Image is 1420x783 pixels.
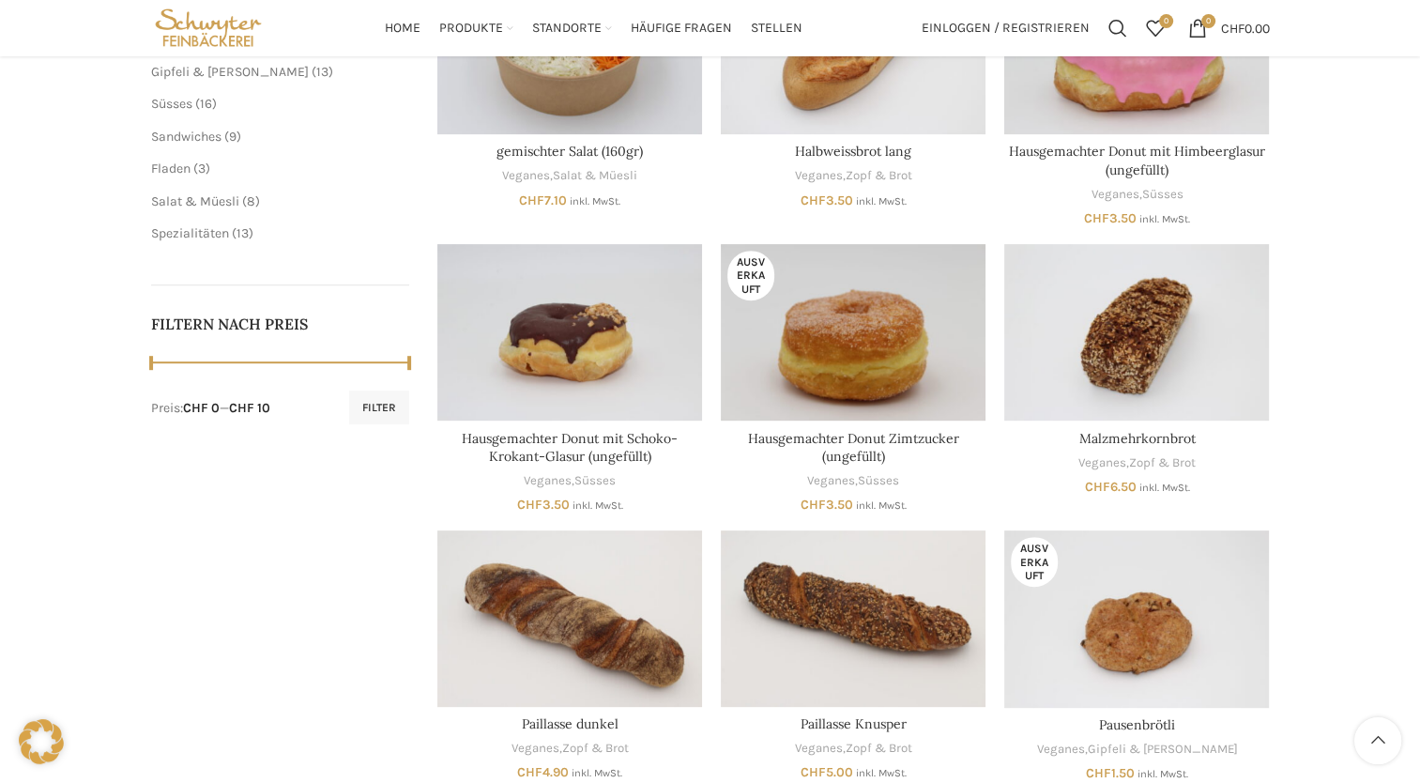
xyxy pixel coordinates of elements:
[437,740,702,758] div: ,
[512,740,559,758] a: Veganes
[437,472,702,490] div: ,
[795,143,911,160] a: Halbweissbrot lang
[151,399,270,418] div: Preis: —
[229,400,270,416] span: CHF 10
[574,472,616,490] a: Süsses
[522,715,618,732] a: Paillasse dunkel
[751,9,802,47] a: Stellen
[856,195,907,207] small: inkl. MwSt.
[200,96,212,112] span: 16
[437,167,702,185] div: ,
[1004,186,1269,204] div: ,
[562,740,629,758] a: Zopf & Brot
[151,129,221,145] a: Sandwiches
[524,472,572,490] a: Veganes
[801,192,853,208] bdi: 3.50
[1354,717,1401,764] a: Scroll to top button
[316,64,328,80] span: 13
[721,530,985,707] a: Paillasse Knusper
[801,192,826,208] span: CHF
[795,167,843,185] a: Veganes
[151,225,229,241] a: Spezialitäten
[349,391,409,424] button: Filter
[1084,479,1109,495] span: CHF
[229,129,237,145] span: 9
[532,20,602,38] span: Standorte
[573,499,623,512] small: inkl. MwSt.
[807,472,855,490] a: Veganes
[727,251,774,300] span: Ausverkauft
[1221,20,1244,36] span: CHF
[912,9,1099,47] a: Einloggen / Registrieren
[437,244,702,421] a: Hausgemachter Donut mit Schoko-Krokant-Glasur (ungefüllt)
[502,167,550,185] a: Veganes
[437,530,702,707] a: Paillasse dunkel
[572,767,622,779] small: inkl. MwSt.
[856,767,907,779] small: inkl. MwSt.
[1091,186,1138,204] a: Veganes
[1078,454,1126,472] a: Veganes
[151,64,309,80] a: Gipfeli & [PERSON_NAME]
[1009,143,1265,178] a: Hausgemachter Donut mit Himbeerglasur (ungefüllt)
[237,225,249,241] span: 13
[151,96,192,112] a: Süsses
[1004,244,1269,421] a: Malzmehrkornbrot
[1084,479,1136,495] bdi: 6.50
[801,497,853,513] bdi: 3.50
[1086,765,1111,781] span: CHF
[198,161,206,177] span: 3
[1099,9,1137,47] a: Suchen
[1004,741,1269,759] div: ,
[517,497,570,513] bdi: 3.50
[570,195,620,207] small: inkl. MwSt.
[183,400,220,416] span: CHF 0
[1086,765,1135,781] bdi: 1.50
[846,167,912,185] a: Zopf & Brot
[517,764,569,780] bdi: 4.90
[1078,430,1195,447] a: Malzmehrkornbrot
[1004,530,1269,707] a: Pausenbrötli
[1139,213,1190,225] small: inkl. MwSt.
[247,193,255,209] span: 8
[631,20,732,38] span: Häufige Fragen
[922,22,1090,35] span: Einloggen / Registrieren
[751,20,802,38] span: Stellen
[1084,210,1137,226] bdi: 3.50
[795,740,843,758] a: Veganes
[721,244,985,421] a: Hausgemachter Donut Zimtzucker (ungefüllt)
[846,740,912,758] a: Zopf & Brot
[439,20,503,38] span: Produkte
[631,9,732,47] a: Häufige Fragen
[1159,14,1173,28] span: 0
[519,192,567,208] bdi: 7.10
[151,193,239,209] a: Salat & Müesli
[275,9,911,47] div: Main navigation
[385,20,420,38] span: Home
[517,497,542,513] span: CHF
[151,314,410,334] h5: Filtern nach Preis
[1004,454,1269,472] div: ,
[1221,20,1270,36] bdi: 0.00
[721,472,985,490] div: ,
[1129,454,1196,472] a: Zopf & Brot
[856,499,907,512] small: inkl. MwSt.
[532,9,612,47] a: Standorte
[801,715,907,732] a: Paillasse Knusper
[721,740,985,758] div: ,
[801,764,826,780] span: CHF
[801,497,826,513] span: CHF
[1138,768,1188,780] small: inkl. MwSt.
[1011,537,1058,587] span: Ausverkauft
[496,143,643,160] a: gemischter Salat (160gr)
[748,430,959,466] a: Hausgemachter Donut Zimtzucker (ungefüllt)
[1138,482,1189,494] small: inkl. MwSt.
[553,167,637,185] a: Salat & Müesli
[801,764,853,780] bdi: 5.00
[439,9,513,47] a: Produkte
[151,161,191,177] a: Fladen
[858,472,899,490] a: Süsses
